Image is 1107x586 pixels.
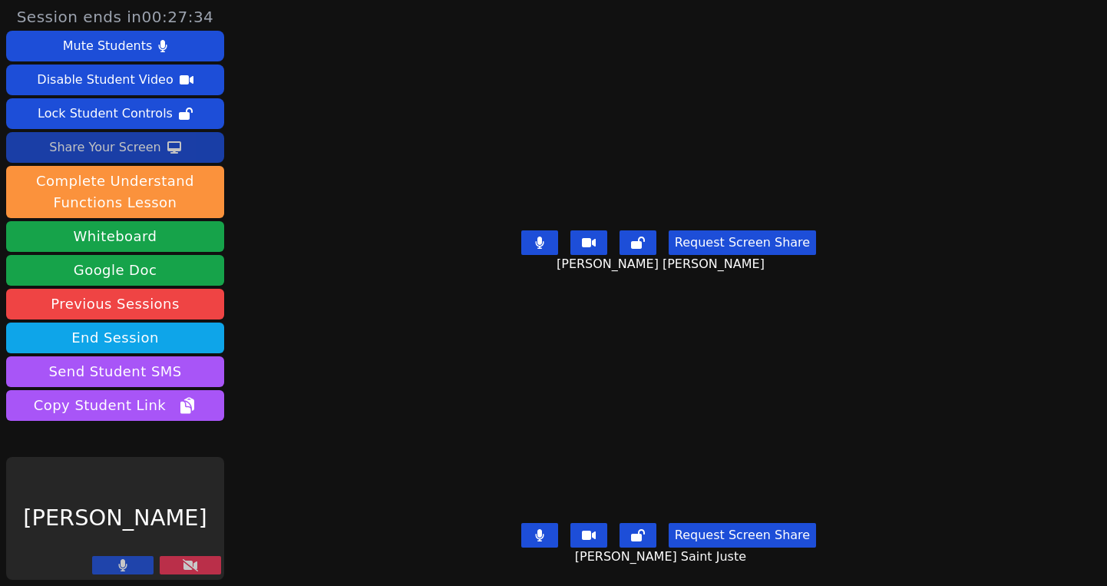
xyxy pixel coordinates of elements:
[6,457,224,580] div: [PERSON_NAME]
[6,255,224,286] a: Google Doc
[6,356,224,387] button: Send Student SMS
[6,166,224,218] button: Complete Understand Functions Lesson
[575,548,750,566] span: [PERSON_NAME] Saint Juste
[6,132,224,163] button: Share Your Screen
[669,230,816,255] button: Request Screen Share
[669,523,816,548] button: Request Screen Share
[6,31,224,61] button: Mute Students
[6,323,224,353] button: End Session
[6,65,224,95] button: Disable Student Video
[6,390,224,421] button: Copy Student Link
[17,6,214,28] span: Session ends in
[37,68,173,92] div: Disable Student Video
[38,101,173,126] div: Lock Student Controls
[142,8,214,26] time: 00:27:34
[6,98,224,129] button: Lock Student Controls
[34,395,197,416] span: Copy Student Link
[49,135,161,160] div: Share Your Screen
[6,221,224,252] button: Whiteboard
[63,34,152,58] div: Mute Students
[557,255,768,273] span: [PERSON_NAME] [PERSON_NAME]
[6,289,224,319] a: Previous Sessions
